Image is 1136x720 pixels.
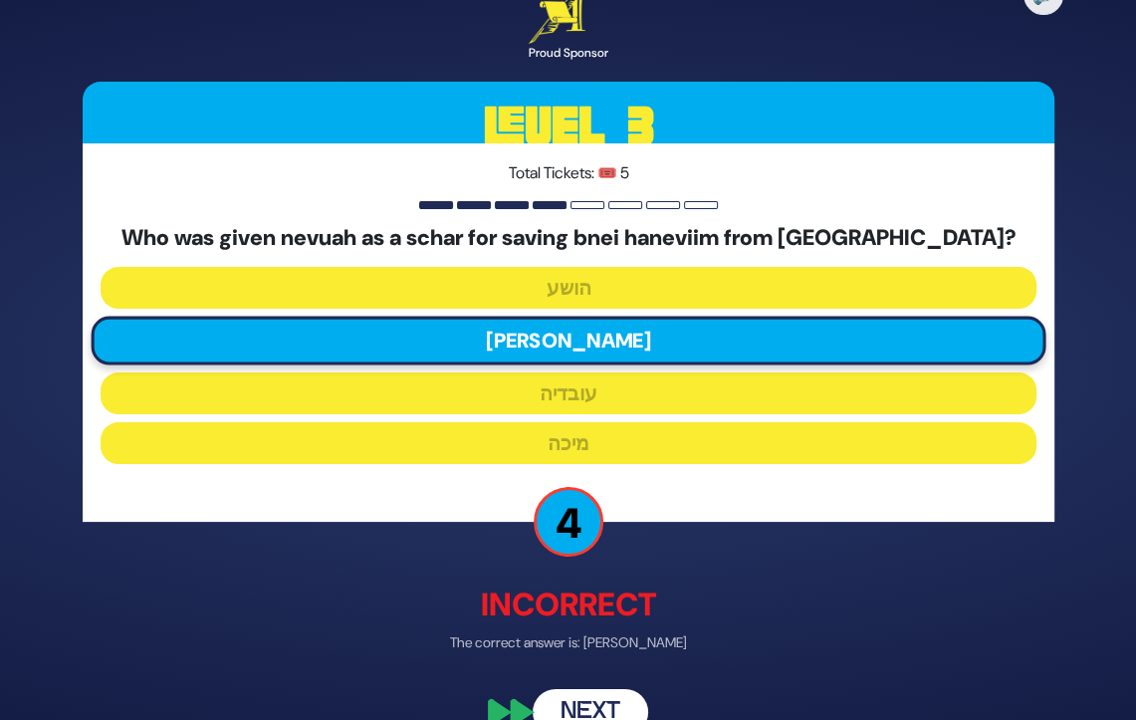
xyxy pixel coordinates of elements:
h5: Who was given nevuah as a schar for saving bnei haneviim from [GEOGRAPHIC_DATA]? [101,225,1036,251]
button: הושע [101,268,1036,310]
button: [PERSON_NAME] [91,317,1045,365]
button: מיכה [101,423,1036,465]
p: Total Tickets: 🎟️ 5 [101,161,1036,185]
h3: Level 3 [83,82,1054,171]
p: Incorrect [83,582,1054,629]
p: 4 [534,488,603,558]
div: Proud Sponsor [529,44,608,62]
p: The correct answer is: [PERSON_NAME] [83,633,1054,654]
button: עובדיה [101,373,1036,415]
